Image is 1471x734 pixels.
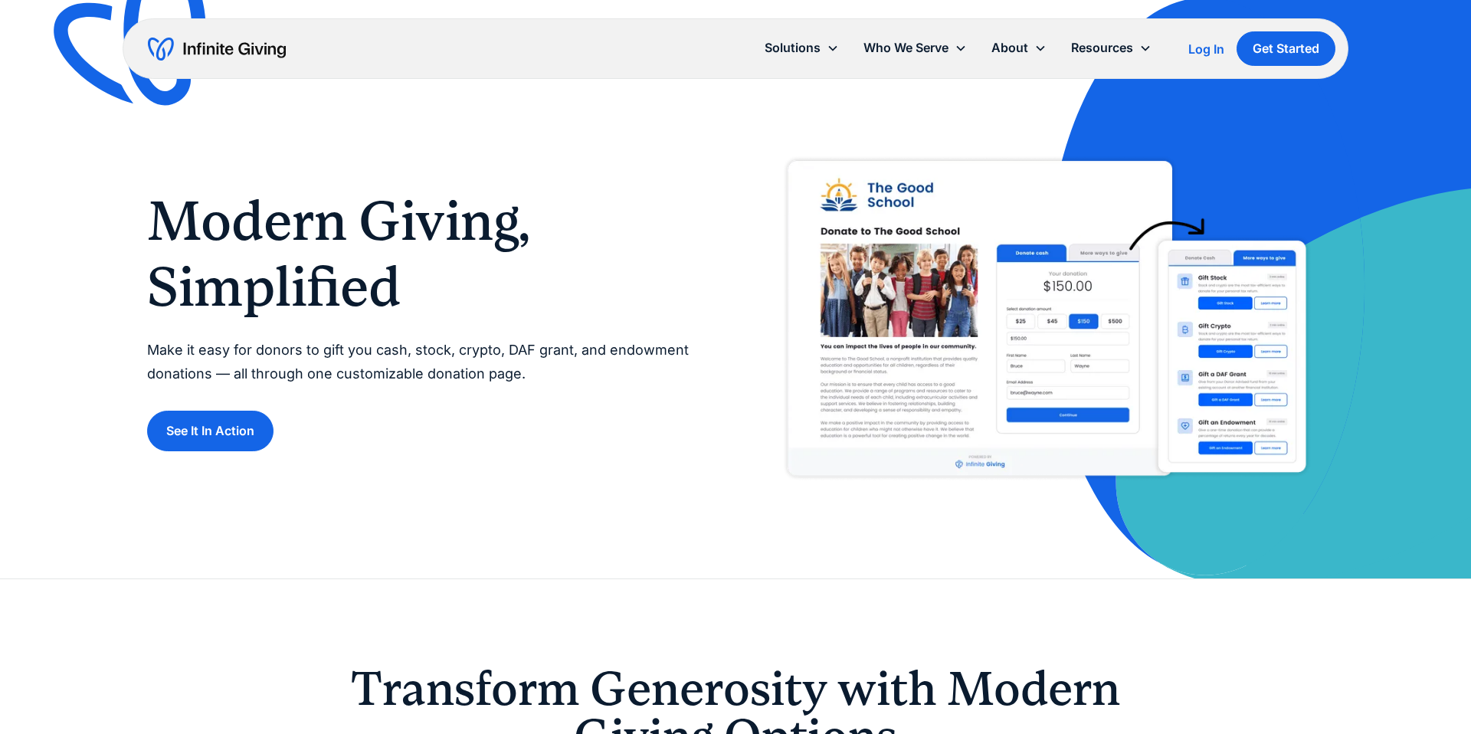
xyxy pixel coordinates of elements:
p: Make it easy for donors to gift you cash, stock, crypto, DAF grant, and endowment donations — all... [147,339,705,385]
a: home [148,37,286,61]
div: Resources [1059,31,1164,64]
div: Who We Serve [851,31,979,64]
a: See It In Action [147,411,274,451]
div: Solutions [765,38,821,58]
div: Resources [1071,38,1133,58]
a: Get Started [1237,31,1335,66]
div: About [979,31,1059,64]
div: Who We Serve [863,38,948,58]
div: About [991,38,1028,58]
div: Log In [1188,43,1224,55]
h1: Modern Giving, Simplified [147,188,705,321]
div: Solutions [752,31,851,64]
a: Log In [1188,40,1224,58]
